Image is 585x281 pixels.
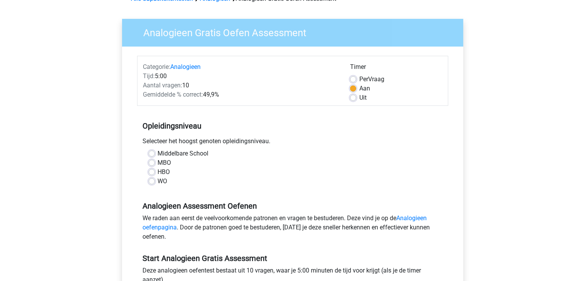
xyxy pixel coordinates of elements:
label: WO [158,177,168,186]
div: 5:00 [137,72,344,81]
div: 49,9% [137,90,344,99]
span: Gemiddelde % correct: [143,91,203,98]
div: Selecteer het hoogst genoten opleidingsniveau. [137,137,448,149]
div: We raden aan eerst de veelvoorkomende patronen en vragen te bestuderen. Deze vind je op de . Door... [137,214,448,244]
h5: Start Analogieen Gratis Assessment [143,254,443,263]
label: Aan [359,84,370,93]
div: Timer [350,62,442,75]
div: 10 [137,81,344,90]
label: Middelbare School [158,149,209,158]
span: Categorie: [143,63,171,70]
span: Tijd: [143,72,155,80]
label: Vraag [359,75,384,84]
h5: Analogieen Assessment Oefenen [143,201,443,211]
label: HBO [158,167,170,177]
h5: Opleidingsniveau [143,118,443,134]
span: Aantal vragen: [143,82,183,89]
span: Per [359,75,368,83]
h3: Analogieen Gratis Oefen Assessment [134,24,458,39]
label: MBO [158,158,171,167]
label: Uit [359,93,367,102]
a: Analogieen [171,63,201,70]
